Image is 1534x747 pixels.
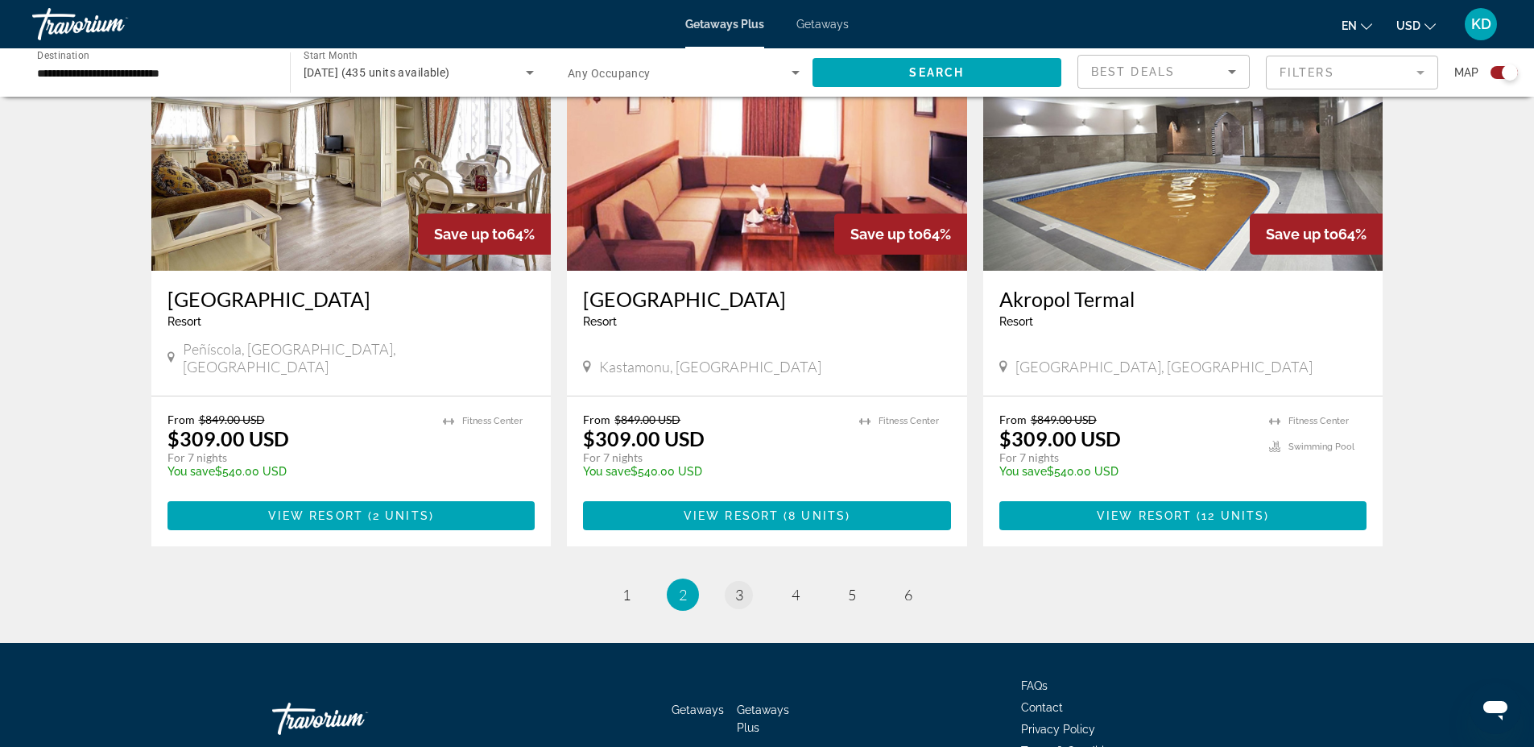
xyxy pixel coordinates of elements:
[684,509,779,522] span: View Resort
[735,586,743,604] span: 3
[1396,14,1436,37] button: Change currency
[268,509,363,522] span: View Resort
[599,358,821,376] span: Kastamonu, [GEOGRAPHIC_DATA]
[434,226,507,243] span: Save up to
[672,703,724,716] a: Getaways
[151,13,552,271] img: 5326I01X.jpg
[1192,509,1269,522] span: ( )
[167,426,289,450] p: $309.00 USD
[583,315,617,328] span: Resort
[685,18,764,31] a: Getaways Plus
[622,586,631,604] span: 1
[1266,55,1438,90] button: Filter
[1342,19,1357,32] span: en
[1097,509,1192,522] span: View Resort
[834,214,967,255] div: 64%
[583,450,843,465] p: For 7 nights
[983,13,1383,271] img: D793O01X.jpg
[583,413,610,426] span: From
[183,340,535,376] span: Peñíscola, [GEOGRAPHIC_DATA], [GEOGRAPHIC_DATA]
[462,416,523,426] span: Fitness Center
[304,50,358,61] span: Start Month
[614,413,680,426] span: $849.00 USD
[167,413,195,426] span: From
[1454,61,1478,84] span: Map
[999,465,1047,478] span: You save
[1250,214,1383,255] div: 64%
[1091,62,1236,81] mat-select: Sort by
[363,509,434,522] span: ( )
[999,450,1254,465] p: For 7 nights
[1471,16,1491,32] span: KD
[796,18,849,31] a: Getaways
[167,450,428,465] p: For 7 nights
[792,586,800,604] span: 4
[583,465,843,478] p: $540.00 USD
[373,509,429,522] span: 2 units
[1015,358,1313,376] span: [GEOGRAPHIC_DATA], [GEOGRAPHIC_DATA]
[999,465,1254,478] p: $540.00 USD
[779,509,850,522] span: ( )
[999,287,1367,311] a: Akropol Termal
[999,426,1121,450] p: $309.00 USD
[304,66,450,79] span: [DATE] (435 units available)
[679,586,687,604] span: 2
[1201,509,1264,522] span: 12 units
[1396,19,1420,32] span: USD
[583,287,951,311] a: [GEOGRAPHIC_DATA]
[583,465,631,478] span: You save
[1288,416,1349,426] span: Fitness Center
[199,413,265,426] span: $849.00 USD
[848,586,856,604] span: 5
[568,67,651,80] span: Any Occupancy
[167,465,428,478] p: $540.00 USD
[567,13,967,271] img: 5442I01X.jpg
[583,501,951,530] button: View Resort(8 units)
[1091,65,1175,78] span: Best Deals
[418,214,551,255] div: 64%
[788,509,846,522] span: 8 units
[1021,723,1095,736] a: Privacy Policy
[904,586,912,604] span: 6
[879,416,939,426] span: Fitness Center
[167,501,535,530] button: View Resort(2 units)
[1021,679,1048,692] a: FAQs
[1460,7,1502,41] button: User Menu
[1021,701,1063,714] a: Contact
[151,579,1383,611] nav: Pagination
[850,226,923,243] span: Save up to
[1470,683,1521,734] iframe: Button to launch messaging window
[272,695,433,743] a: Travorium
[167,315,201,328] span: Resort
[583,426,705,450] p: $309.00 USD
[167,465,215,478] span: You save
[1342,14,1372,37] button: Change language
[812,58,1062,87] button: Search
[999,501,1367,530] button: View Resort(12 units)
[1031,413,1097,426] span: $849.00 USD
[909,66,964,79] span: Search
[37,49,89,60] span: Destination
[32,3,193,45] a: Travorium
[1266,226,1338,243] span: Save up to
[1288,442,1354,452] span: Swimming Pool
[999,315,1033,328] span: Resort
[167,287,535,311] a: [GEOGRAPHIC_DATA]
[737,703,789,734] a: Getaways Plus
[999,413,1027,426] span: From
